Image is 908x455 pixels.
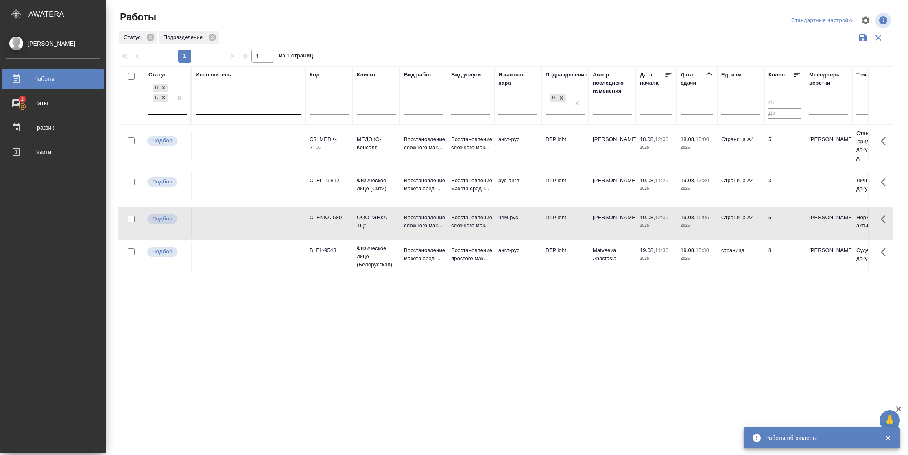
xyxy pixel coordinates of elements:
[856,11,875,30] span: Настроить таблицу
[681,247,696,253] p: 19.08,
[655,214,668,220] p: 12:05
[768,71,787,79] div: Кол-во
[404,71,432,79] div: Вид работ
[28,6,106,22] div: AWATERA
[856,129,895,162] p: Стандартные юридические документы, до...
[2,69,104,89] a: Работы
[856,213,895,230] p: Нормативные акты
[153,94,159,102] div: Готов к работе
[357,176,396,193] p: Физическое лицо (Сити)
[541,131,589,160] td: DTPlight
[871,30,886,46] button: Сбросить фильтры
[696,214,709,220] p: 15:05
[681,214,696,220] p: 19.08,
[589,209,636,238] td: [PERSON_NAME]
[159,31,219,44] div: Подразделение
[856,176,895,193] p: Личные документы
[152,215,172,223] p: Подбор
[357,213,396,230] p: ООО "ЭНКА ТЦ"
[451,71,481,79] div: Вид услуги
[550,94,557,102] div: DTPlight
[721,71,741,79] div: Ед. изм
[717,131,764,160] td: Страница А4
[451,176,490,193] p: Восстановление макета средн...
[494,242,541,271] td: англ-рус
[768,108,801,118] input: До
[124,33,144,41] p: Статус
[876,172,895,192] button: Здесь прячутся важные кнопки
[6,97,100,109] div: Чаты
[494,131,541,160] td: англ-рус
[768,98,801,109] input: От
[6,73,100,85] div: Работы
[451,135,490,152] p: Восстановление сложного мак...
[498,71,537,87] div: Языковая пара
[546,71,587,79] div: Подразделение
[118,11,156,24] span: Работы
[640,177,655,183] p: 19.08,
[764,131,805,160] td: 5
[875,13,893,28] span: Посмотреть информацию
[494,172,541,201] td: рус-англ
[589,242,636,271] td: Matveeva Anastasia
[589,131,636,160] td: [PERSON_NAME]
[404,176,443,193] p: Восстановление макета средн...
[152,137,172,145] p: Подбор
[696,247,709,253] p: 15:30
[880,434,896,442] button: Закрыть
[146,246,187,257] div: Можно подбирать исполнителей
[146,135,187,146] div: Можно подбирать исполнителей
[310,135,349,152] div: C3_MEDK-2100
[451,246,490,263] p: Восстановление простого мак...
[789,14,856,27] div: split button
[404,246,443,263] p: Восстановление макета средн...
[696,177,709,183] p: 13:30
[357,135,396,152] p: МЕДЭКС-Консалт
[310,213,349,222] div: C_ENKA-580
[146,176,187,187] div: Можно подбирать исполнителей
[196,71,231,79] div: Исполнитель
[681,255,713,263] p: 2025
[494,209,541,238] td: нем-рус
[765,434,873,442] div: Работы обновлены
[2,142,104,162] a: Выйти
[681,144,713,152] p: 2025
[876,209,895,229] button: Здесь прячутся важные кнопки
[809,213,848,222] p: [PERSON_NAME]
[152,83,169,93] div: Подбор, Готов к работе
[681,185,713,193] p: 2025
[451,213,490,230] p: Восстановление сложного мак...
[880,410,900,431] button: 🙏
[717,242,764,271] td: страница
[717,209,764,238] td: Страница А4
[809,246,848,255] p: [PERSON_NAME]
[152,248,172,256] p: Подбор
[876,131,895,151] button: Здесь прячутся важные кнопки
[655,247,668,253] p: 11:30
[856,71,881,79] div: Тематика
[357,71,375,79] div: Клиент
[640,136,655,142] p: 18.08,
[809,71,848,87] div: Менеджеры верстки
[16,95,28,103] span: 2
[640,247,655,253] p: 19.08,
[856,246,895,263] p: Судебные документы
[764,242,805,271] td: 8
[2,93,104,113] a: 2Чаты
[153,84,159,92] div: Подбор
[640,144,672,152] p: 2025
[404,135,443,152] p: Восстановление сложного мак...
[681,136,696,142] p: 18.08,
[146,213,187,224] div: Можно подбирать исполнителей
[640,222,672,230] p: 2025
[593,71,632,95] div: Автор последнего изменения
[640,214,655,220] p: 19.08,
[717,172,764,201] td: Страница А4
[404,213,443,230] p: Восстановление сложного мак...
[152,178,172,186] p: Подбор
[6,146,100,158] div: Выйти
[357,244,396,269] p: Физическое лицо (Белорусская)
[310,176,349,185] div: C_FL-15812
[541,209,589,238] td: DTPlight
[148,71,167,79] div: Статус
